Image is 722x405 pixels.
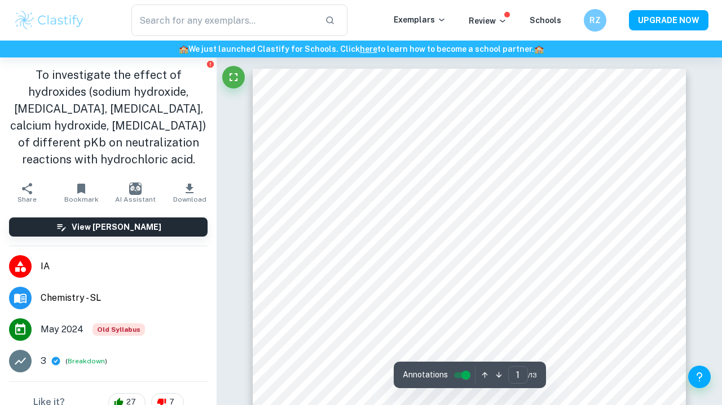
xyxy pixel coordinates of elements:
[9,66,208,168] h1: To investigate the effect of hydroxides (sodium hydroxide, [MEDICAL_DATA], [MEDICAL_DATA], calciu...
[360,44,377,54] a: here
[17,195,37,203] span: Share
[403,369,448,381] span: Annotations
[131,5,316,36] input: Search for any exemplars...
[41,354,46,368] p: 3
[41,291,208,305] span: Chemistry - SL
[68,356,105,366] button: Breakdown
[115,195,156,203] span: AI Assistant
[93,323,145,336] div: Starting from the May 2025 session, the Chemistry IA requirements have changed. It's OK to refer ...
[65,356,107,367] span: ( )
[530,16,561,25] a: Schools
[9,217,208,237] button: View [PERSON_NAME]
[534,44,544,54] span: 🏫
[162,177,217,208] button: Download
[173,195,206,203] span: Download
[528,370,537,380] span: / 13
[179,44,188,54] span: 🏫
[54,177,108,208] button: Bookmark
[41,260,208,273] span: IA
[14,9,85,32] img: Clastify logo
[629,10,708,30] button: UPGRADE NOW
[129,183,142,195] img: AI Assistant
[108,177,162,208] button: AI Assistant
[72,221,161,233] h6: View [PERSON_NAME]
[584,9,606,32] button: RZ
[222,66,245,88] button: Fullscreen
[93,323,145,336] span: Old Syllabus
[589,14,602,26] h6: RZ
[41,323,83,336] span: May 2024
[206,60,214,68] button: Report issue
[394,14,446,26] p: Exemplars
[64,195,99,203] span: Bookmark
[469,15,507,27] p: Review
[2,43,720,55] h6: We just launched Clastify for Schools. Click to learn how to become a school partner.
[688,366,711,388] button: Help and Feedback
